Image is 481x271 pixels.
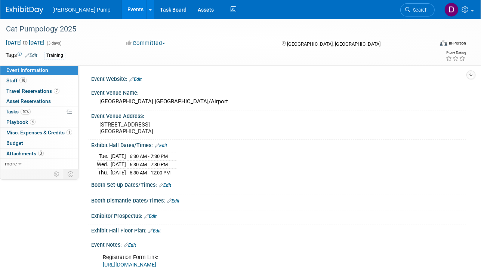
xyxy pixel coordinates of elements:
[124,243,136,248] a: Edit
[129,77,142,82] a: Edit
[6,130,72,135] span: Misc. Expenses & Credits
[67,130,72,135] span: 1
[0,65,78,75] a: Event Information
[22,40,29,46] span: to
[0,96,78,106] a: Asset Reservations
[6,77,27,83] span: Staff
[21,109,31,115] span: 40%
[19,77,27,83] span: 18
[0,159,78,169] a: more
[444,3,459,17] img: Del Ritz
[5,161,17,167] span: more
[97,161,111,169] td: Wed.
[91,87,466,97] div: Event Venue Name:
[91,210,466,220] div: Exhibitor Prospectus:
[97,96,460,107] div: [GEOGRAPHIC_DATA] [GEOGRAPHIC_DATA]/Airport
[6,98,51,104] span: Asset Reservations
[91,140,466,149] div: Exhibit Hall Dates/Times:
[91,73,466,83] div: Event Website:
[63,169,78,179] td: Toggle Event Tabs
[97,152,111,161] td: Tue.
[6,140,23,146] span: Budget
[0,149,78,159] a: Attachments3
[440,40,447,46] img: Format-Inperson.png
[6,6,43,14] img: ExhibitDay
[400,3,435,16] a: Search
[445,51,466,55] div: Event Rating
[91,110,466,120] div: Event Venue Address:
[91,239,466,249] div: Event Notes:
[130,153,168,159] span: 6:30 AM - 7:30 PM
[99,121,239,135] pre: [STREET_ADDRESS] [GEOGRAPHIC_DATA]
[50,169,63,179] td: Personalize Event Tab Strip
[52,7,111,13] span: [PERSON_NAME] Pump
[111,168,126,176] td: [DATE]
[159,183,171,188] a: Edit
[155,143,167,148] a: Edit
[111,152,126,161] td: [DATE]
[30,119,36,125] span: 4
[144,214,157,219] a: Edit
[0,76,78,86] a: Staff18
[0,107,78,117] a: Tasks40%
[6,119,36,125] span: Playbook
[410,7,428,13] span: Search
[3,22,427,36] div: Cat Pumpology 2025
[91,195,466,205] div: Booth Dismantle Dates/Times:
[0,138,78,148] a: Budget
[6,88,59,94] span: Travel Reservations
[148,228,161,234] a: Edit
[448,40,466,46] div: In-Person
[46,41,62,46] span: (3 days)
[103,262,156,268] a: [URL][DOMAIN_NAME]
[167,198,179,204] a: Edit
[6,150,44,156] span: Attachments
[124,39,168,47] button: Committed
[97,168,111,176] td: Thu.
[399,39,466,50] div: Event Format
[287,41,380,47] span: [GEOGRAPHIC_DATA], [GEOGRAPHIC_DATA]
[111,161,126,169] td: [DATE]
[0,128,78,138] a: Misc. Expenses & Credits1
[0,86,78,96] a: Travel Reservations2
[54,88,59,94] span: 2
[44,52,65,60] div: Training
[6,51,37,60] td: Tags
[91,179,466,189] div: Booth Set-up Dates/Times:
[38,150,44,156] span: 3
[25,53,37,58] a: Edit
[91,225,466,235] div: Exhibit Hall Floor Plan:
[6,67,48,73] span: Event Information
[6,39,45,46] span: [DATE] [DATE]
[130,162,168,167] span: 6:30 AM - 7:30 PM
[0,117,78,127] a: Playbook4
[6,109,31,115] span: Tasks
[130,170,170,176] span: 6:30 AM - 12:00 PM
